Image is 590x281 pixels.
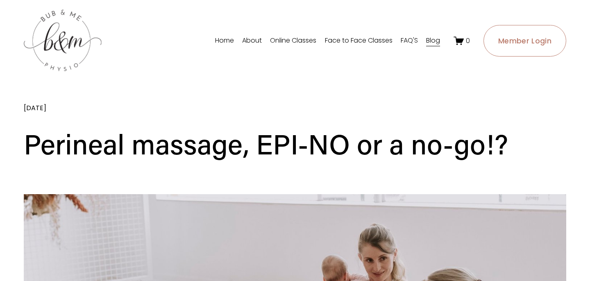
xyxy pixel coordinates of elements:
a: 0 items in cart [454,36,470,46]
a: Online Classes [270,34,316,47]
a: Home [215,34,234,47]
span: 0 [466,36,470,45]
a: FAQ'S [401,34,418,47]
a: Face to Face Classes [325,34,393,47]
img: bubandme [24,9,102,73]
h1: Perineal massage, EPI-NO or a no-go!? [24,125,567,163]
a: Member Login [483,25,567,57]
span: [DATE] [24,103,47,113]
a: About [242,34,262,47]
a: Blog [426,34,440,47]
